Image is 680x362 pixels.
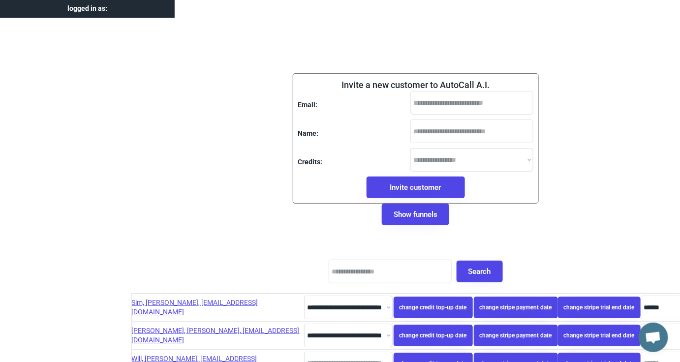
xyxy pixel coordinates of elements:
[298,157,323,167] div: Credits:
[394,297,473,318] button: change credit top-up date
[394,325,473,346] button: change credit top-up date
[382,204,449,225] button: Show funnels
[558,325,641,346] button: change stripe trial end date
[132,298,304,317] div: Sim, [PERSON_NAME], [EMAIL_ADDRESS][DOMAIN_NAME]
[474,297,558,318] button: change stripe payment date
[558,297,641,318] button: change stripe trial end date
[132,326,304,345] div: [PERSON_NAME], [PERSON_NAME], [EMAIL_ADDRESS][DOMAIN_NAME]
[367,177,465,198] button: Invite customer
[457,261,503,282] button: Search
[474,325,558,346] button: change stripe payment date
[298,100,318,110] div: Email:
[298,129,319,139] div: Name:
[639,323,668,352] div: Open chat
[341,79,490,91] div: Invite a new customer to AutoCall A.I.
